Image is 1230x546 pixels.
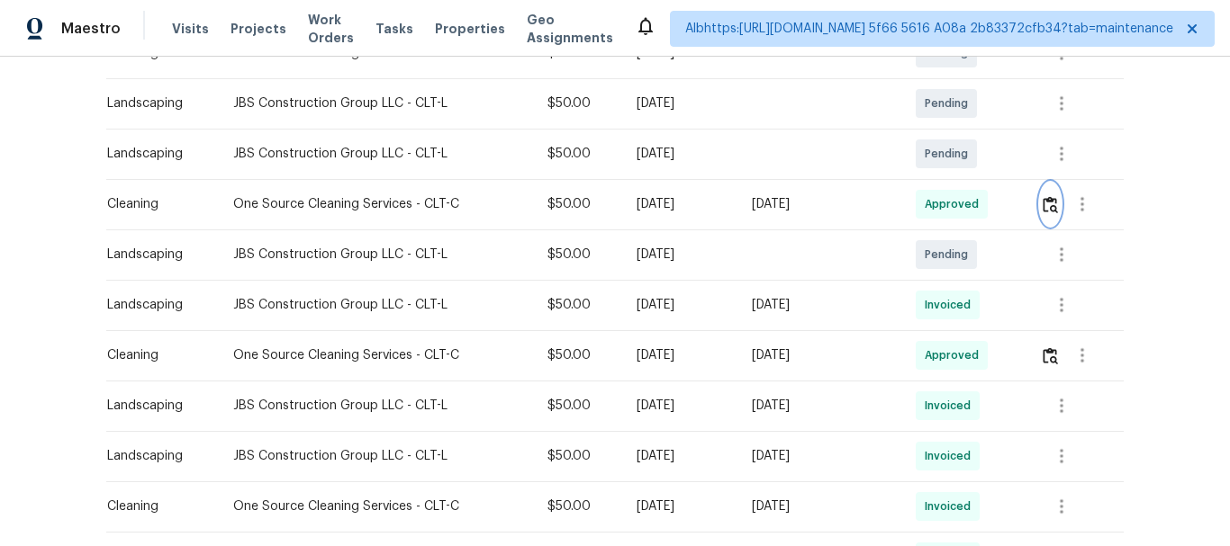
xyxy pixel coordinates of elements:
div: One Source Cleaning Services - CLT-C [233,497,519,515]
div: $50.00 [547,195,608,213]
div: $50.00 [547,397,608,415]
span: Tasks [375,22,413,35]
span: Invoiced [925,397,978,415]
div: JBS Construction Group LLC - CLT-L [233,145,519,163]
img: Review Icon [1043,196,1058,213]
span: Pending [925,246,975,264]
div: Landscaping [107,447,204,465]
span: Work Orders [308,11,354,47]
div: [DATE] [637,246,723,264]
div: Cleaning [107,346,204,364]
div: $50.00 [547,246,608,264]
span: Maestro [61,20,121,38]
div: Landscaping [107,145,204,163]
span: Invoiced [925,447,978,465]
span: Invoiced [925,497,978,515]
div: [DATE] [637,195,723,213]
div: Landscaping [107,296,204,314]
div: [DATE] [637,397,723,415]
span: Pending [925,94,975,112]
div: [DATE] [637,346,723,364]
div: Landscaping [107,397,204,415]
span: Visits [172,20,209,38]
div: JBS Construction Group LLC - CLT-L [233,447,519,465]
button: Review Icon [1040,334,1061,377]
div: [DATE] [752,447,887,465]
button: Review Icon [1040,183,1061,226]
div: JBS Construction Group LLC - CLT-L [233,397,519,415]
div: [DATE] [637,296,723,314]
div: $50.00 [547,346,608,364]
div: One Source Cleaning Services - CLT-C [233,195,519,213]
div: $50.00 [547,497,608,515]
div: [DATE] [752,296,887,314]
img: Review Icon [1043,347,1058,364]
span: Approved [925,195,986,213]
span: Properties [435,20,505,38]
div: $50.00 [547,296,608,314]
span: Invoiced [925,296,978,314]
div: [DATE] [637,94,723,112]
span: Geo Assignments [527,11,613,47]
div: [DATE] [752,397,887,415]
div: [DATE] [637,145,723,163]
div: JBS Construction Group LLC - CLT-L [233,246,519,264]
span: Approved [925,346,986,364]
span: Albhttps:[URL][DOMAIN_NAME] 5f66 5616 A08a 2b83372cfb34?tab=maintenance [685,20,1173,38]
div: [DATE] [752,195,887,213]
div: Landscaping [107,246,204,264]
div: [DATE] [752,497,887,515]
div: [DATE] [752,346,887,364]
div: Cleaning [107,497,204,515]
div: $50.00 [547,447,608,465]
span: Pending [925,145,975,163]
div: One Source Cleaning Services - CLT-C [233,346,519,364]
div: JBS Construction Group LLC - CLT-L [233,94,519,112]
div: [DATE] [637,497,723,515]
div: [DATE] [637,447,723,465]
div: JBS Construction Group LLC - CLT-L [233,296,519,314]
div: $50.00 [547,94,608,112]
div: $50.00 [547,145,608,163]
div: Landscaping [107,94,204,112]
div: Cleaning [107,195,204,213]
span: Projects [231,20,286,38]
